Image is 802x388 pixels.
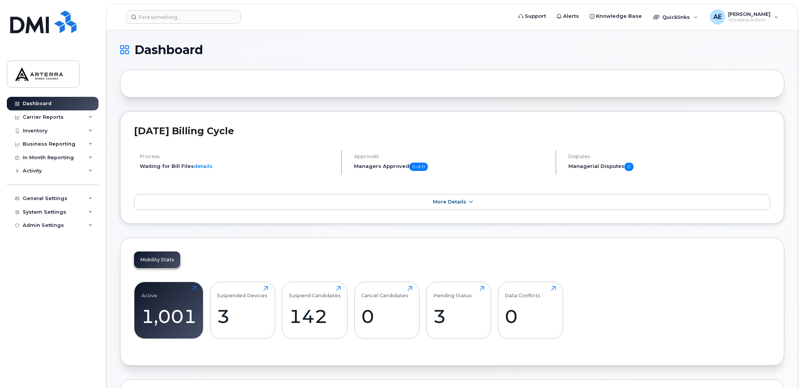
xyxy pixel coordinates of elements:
[409,163,428,171] span: 0 of 0
[141,305,197,327] div: 1,001
[141,286,157,298] div: Active
[217,286,267,298] div: Suspended Devices
[134,125,770,137] h2: [DATE] Billing Cycle
[568,154,770,159] h4: Disputes
[354,163,549,171] h5: Managers Approved
[433,286,472,298] div: Pending Status
[194,163,212,169] a: details
[361,286,408,298] div: Cancel Candidates
[505,286,556,334] a: Data Conflicts0
[140,154,335,159] h4: Process
[217,305,268,327] div: 3
[289,305,341,327] div: 142
[134,44,203,56] span: Dashboard
[361,305,412,327] div: 0
[361,286,412,334] a: Cancel Candidates0
[624,163,633,171] span: 0
[140,163,335,170] li: Waiting for Bill Files
[289,286,341,298] div: Suspend Candidates
[433,305,484,327] div: 3
[505,305,556,327] div: 0
[217,286,268,334] a: Suspended Devices3
[141,286,197,334] a: Active1,001
[505,286,540,298] div: Data Conflicts
[433,286,484,334] a: Pending Status3
[354,154,549,159] h4: Approvals
[568,163,770,171] h5: Managerial Disputes
[433,199,466,205] span: More Details
[289,286,341,334] a: Suspend Candidates142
